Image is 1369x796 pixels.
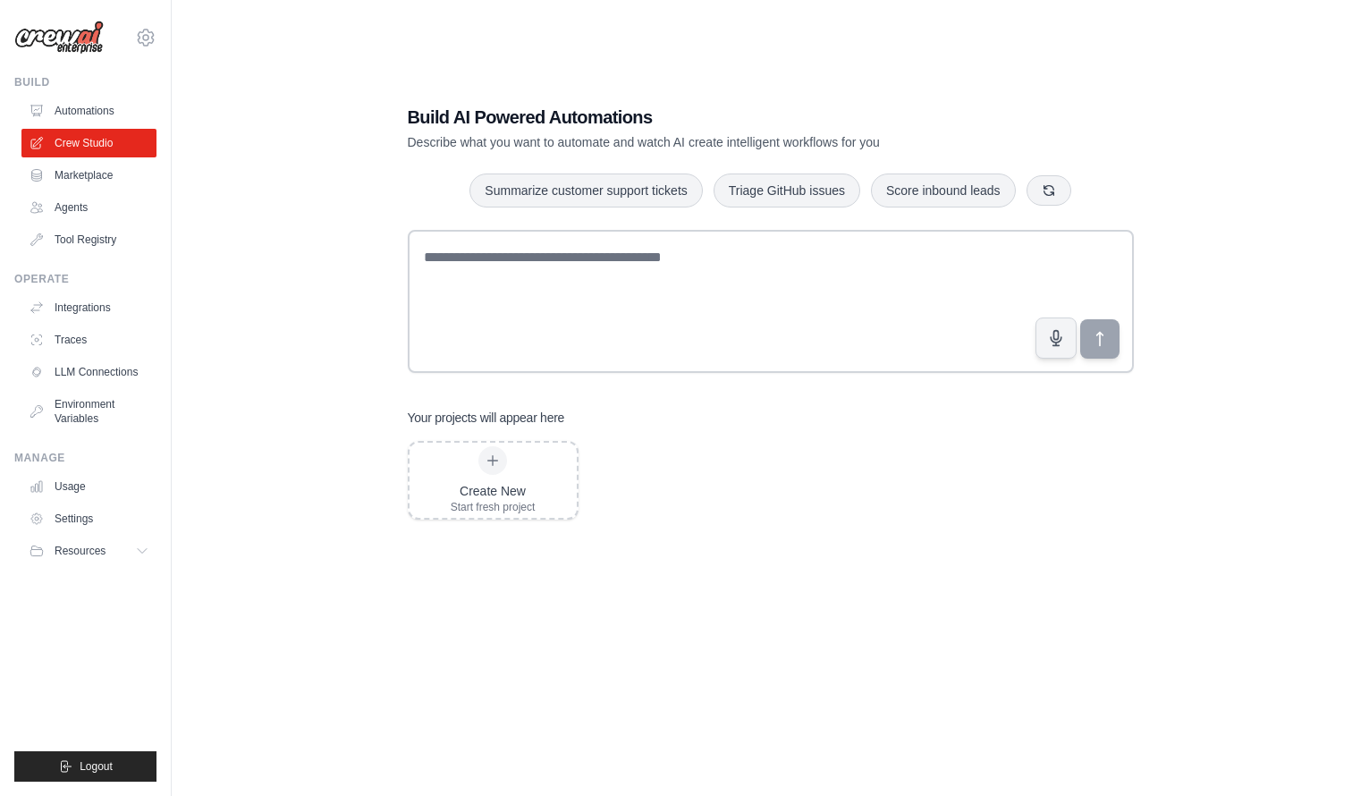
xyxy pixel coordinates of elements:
a: Settings [21,504,156,533]
button: Click to speak your automation idea [1035,318,1077,359]
a: Usage [21,472,156,501]
button: Get new suggestions [1027,175,1071,206]
a: Tool Registry [21,225,156,254]
div: Manage [14,451,156,465]
iframe: Chat Widget [1280,710,1369,796]
a: Integrations [21,293,156,322]
a: Crew Studio [21,129,156,157]
a: Traces [21,326,156,354]
a: Marketplace [21,161,156,190]
a: LLM Connections [21,358,156,386]
button: Logout [14,751,156,782]
button: Score inbound leads [871,174,1016,207]
div: Operate [14,272,156,286]
a: Environment Variables [21,390,156,433]
div: Build [14,75,156,89]
img: Logo [14,21,104,55]
a: Agents [21,193,156,222]
p: Describe what you want to automate and watch AI create intelligent workflows for you [408,133,1009,151]
div: Create New [451,482,536,500]
span: Resources [55,544,106,558]
button: Resources [21,537,156,565]
h3: Your projects will appear here [408,409,565,427]
button: Triage GitHub issues [714,174,860,207]
h1: Build AI Powered Automations [408,105,1009,130]
div: Start fresh project [451,500,536,514]
span: Logout [80,759,113,774]
a: Automations [21,97,156,125]
button: Summarize customer support tickets [469,174,702,207]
